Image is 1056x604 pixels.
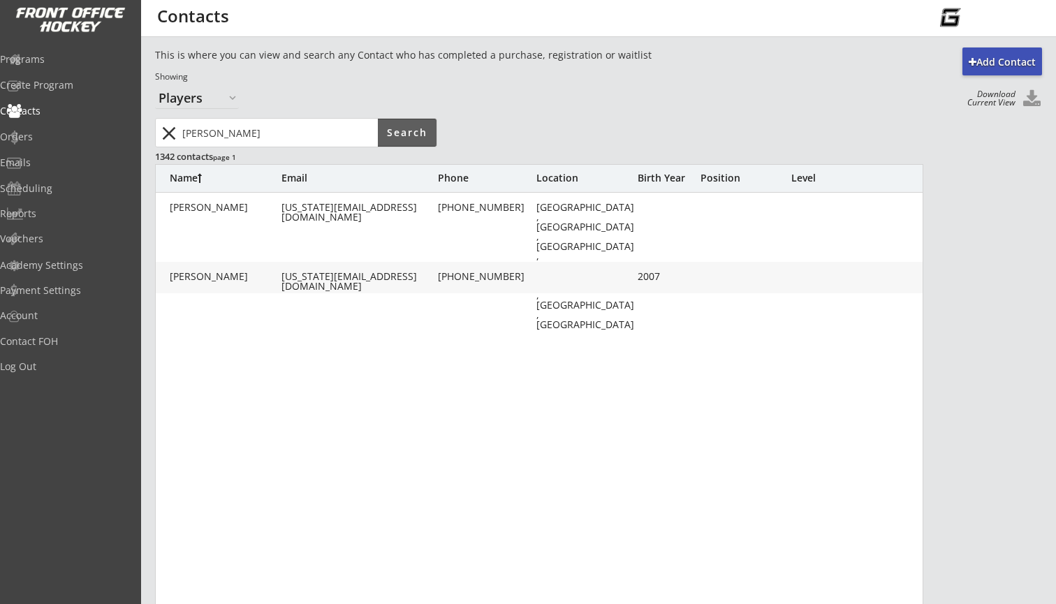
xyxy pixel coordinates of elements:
div: Birth Year [638,173,694,183]
div: Name [170,173,281,183]
div: Position [701,173,784,183]
div: 1342 contacts [155,150,435,163]
div: Email [281,173,435,183]
div: This is where you can view and search any Contact who has completed a purchase, registration or w... [155,48,743,62]
div: Showing [155,71,743,83]
button: close [157,122,180,145]
button: Click to download all Contacts. Your browser settings may try to block it, check your security se... [1021,90,1042,109]
div: [US_STATE][EMAIL_ADDRESS][DOMAIN_NAME] [281,202,435,222]
div: Phone [438,173,536,183]
div: [PHONE_NUMBER] [438,202,536,212]
div: 2007 [638,272,694,281]
div: Location [536,173,634,183]
div: [PERSON_NAME] [170,202,281,212]
div: [GEOGRAPHIC_DATA], [GEOGRAPHIC_DATA], [GEOGRAPHIC_DATA], [GEOGRAPHIC_DATA], [GEOGRAPHIC_DATA], [G... [536,202,634,330]
button: Search [378,119,437,147]
div: Add Contact [962,55,1042,69]
input: Type here... [179,119,378,147]
div: [PERSON_NAME] [170,272,281,281]
div: Download Current View [960,90,1015,107]
font: page 1 [213,152,236,162]
div: [US_STATE][EMAIL_ADDRESS][DOMAIN_NAME] [281,272,435,291]
div: [PHONE_NUMBER] [438,272,536,281]
div: Level [791,173,875,183]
